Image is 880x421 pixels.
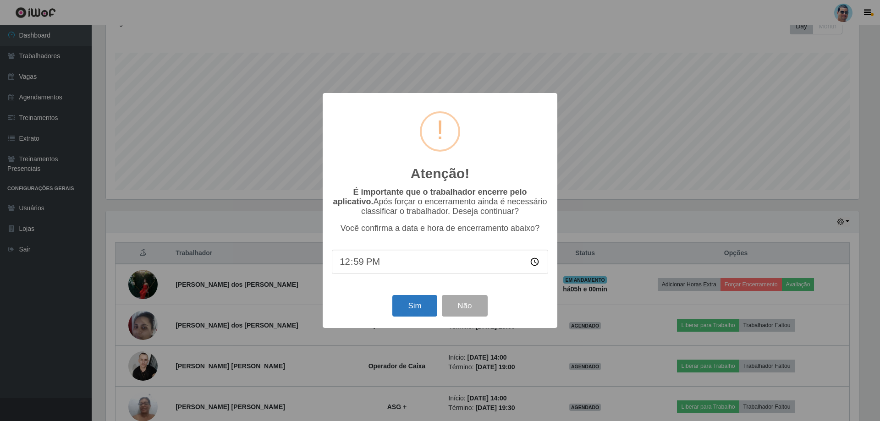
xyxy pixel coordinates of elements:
[332,224,548,233] p: Você confirma a data e hora de encerramento abaixo?
[411,165,469,182] h2: Atenção!
[392,295,437,317] button: Sim
[332,187,548,216] p: Após forçar o encerramento ainda é necessário classificar o trabalhador. Deseja continuar?
[333,187,527,206] b: É importante que o trabalhador encerre pelo aplicativo.
[442,295,487,317] button: Não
